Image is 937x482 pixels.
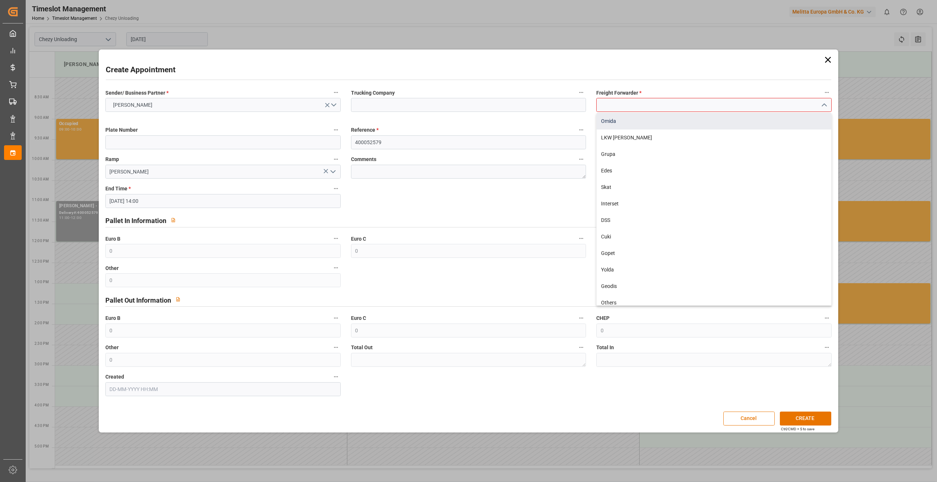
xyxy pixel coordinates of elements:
[351,156,376,163] span: Comments
[596,314,609,322] span: CHEP
[105,314,120,322] span: Euro B
[597,245,831,262] div: Gopet
[331,154,341,164] button: Ramp
[331,125,341,135] button: Plate Number
[171,292,185,306] button: View description
[723,412,775,426] button: Cancel
[331,263,341,273] button: Other
[331,313,341,323] button: Euro B
[351,314,366,322] span: Euro C
[576,88,586,97] button: Trucking Company
[597,129,831,146] div: LKW [PERSON_NAME]
[105,156,119,163] span: Ramp
[109,101,156,109] span: [PERSON_NAME]
[597,196,831,212] div: Interset
[596,89,641,97] span: Freight Forwarder
[105,89,169,97] span: Sender/ Business Partner
[597,278,831,295] div: Geodis
[351,126,379,134] span: Reference
[105,295,171,305] h2: Pallet Out Information
[597,262,831,278] div: Yolda
[105,235,120,243] span: Euro B
[822,88,832,97] button: Freight Forwarder *
[327,166,338,178] button: open menu
[105,98,341,112] button: open menu
[166,213,180,227] button: View description
[105,382,341,396] input: DD-MM-YYYY HH:MM
[106,64,176,76] h2: Create Appointment
[105,264,119,272] span: Other
[105,185,131,193] span: End Time
[331,88,341,97] button: Sender/ Business Partner *
[331,343,341,352] button: Other
[596,344,614,351] span: Total In
[576,313,586,323] button: Euro C
[351,235,366,243] span: Euro C
[597,146,831,163] div: Grupa
[351,344,373,351] span: Total Out
[597,212,831,229] div: DSS
[597,295,831,311] div: Others
[105,216,166,226] h2: Pallet In Information
[822,343,832,352] button: Total In
[331,234,341,243] button: Euro B
[105,344,119,351] span: Other
[331,184,341,193] button: End Time *
[105,165,341,179] input: Type to search/select
[576,154,586,164] button: Comments
[105,194,341,208] input: DD-MM-YYYY HH:MM
[576,234,586,243] button: Euro C
[597,229,831,245] div: Cuki
[822,313,832,323] button: CHEP
[780,412,831,426] button: CREATE
[331,372,341,381] button: Created
[818,99,829,111] button: close menu
[576,125,586,135] button: Reference *
[597,163,831,179] div: Edes
[105,373,124,381] span: Created
[781,426,814,432] div: Ctrl/CMD + S to save
[351,89,395,97] span: Trucking Company
[576,343,586,352] button: Total Out
[597,179,831,196] div: Skat
[597,113,831,129] div: Omida
[105,126,138,134] span: Plate Number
